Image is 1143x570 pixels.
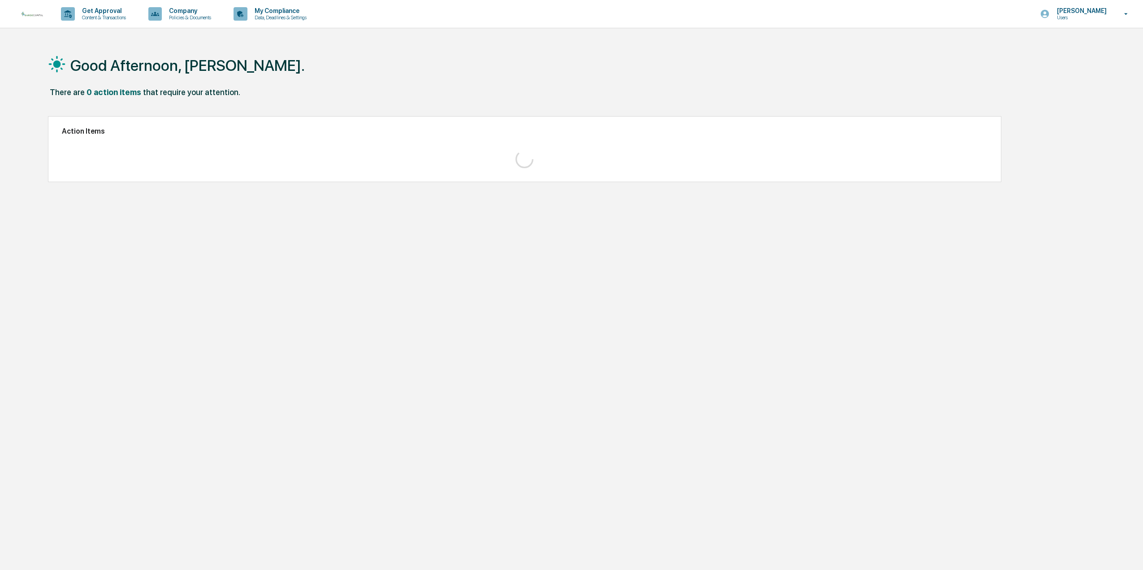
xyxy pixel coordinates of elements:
[87,87,141,97] div: 0 action items
[70,57,305,74] h1: Good Afternoon, [PERSON_NAME].
[162,7,216,14] p: Company
[247,7,311,14] p: My Compliance
[1050,14,1111,21] p: Users
[75,14,130,21] p: Content & Transactions
[62,127,988,135] h2: Action Items
[247,14,311,21] p: Data, Deadlines & Settings
[75,7,130,14] p: Get Approval
[143,87,240,97] div: that require your attention.
[22,12,43,16] img: logo
[1050,7,1111,14] p: [PERSON_NAME]
[50,87,85,97] div: There are
[162,14,216,21] p: Policies & Documents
